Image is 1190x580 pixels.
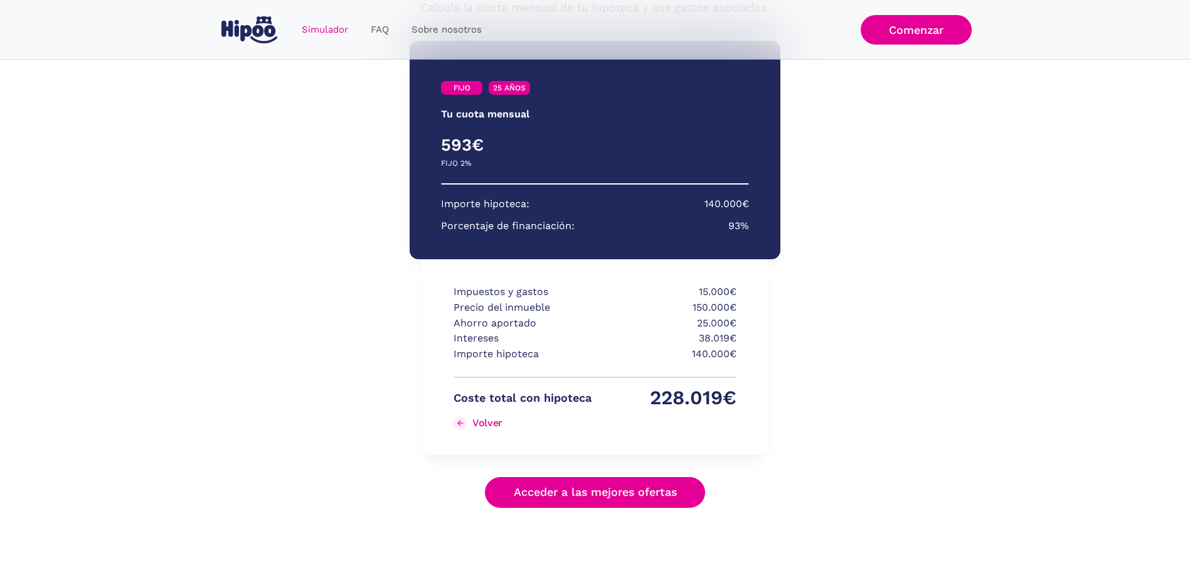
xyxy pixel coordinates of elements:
[489,81,530,95] a: 25 AÑOS
[485,477,706,508] a: Acceder a las mejores ofertas
[359,18,400,42] a: FAQ
[861,15,972,45] a: Comenzar
[704,196,749,212] p: 140.000€
[454,413,592,433] a: Volver
[454,316,592,331] p: Ahorro aportado
[728,218,749,234] p: 93%
[441,107,529,122] p: Tu cuota mensual
[454,300,592,316] p: Precio del inmueble
[313,28,878,532] div: Simulador Form success
[598,331,736,346] p: 38.019€
[472,417,502,429] div: Volver
[400,18,493,42] a: Sobre nosotros
[441,218,575,234] p: Porcentaje de financiación:
[441,156,471,171] p: FIJO 2%
[219,11,280,48] a: home
[598,316,736,331] p: 25.000€
[454,390,592,406] p: Coste total con hipoteca
[441,196,529,212] p: Importe hipoteca:
[454,331,592,346] p: Intereses
[454,346,592,362] p: Importe hipoteca
[441,134,595,156] h4: 593€
[598,284,736,300] p: 15.000€
[290,18,359,42] a: Simulador
[598,346,736,362] p: 140.000€
[454,284,592,300] p: Impuestos y gastos
[598,300,736,316] p: 150.000€
[598,390,736,406] p: 228.019€
[441,81,482,95] a: FIJO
